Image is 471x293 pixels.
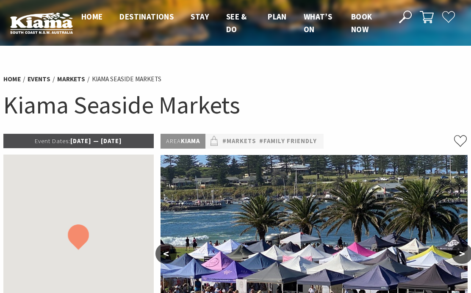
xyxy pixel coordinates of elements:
span: Destinations [119,11,174,22]
span: What’s On [304,11,332,34]
span: Book now [351,11,372,34]
a: #Markets [222,136,256,146]
li: Kiama Seaside Markets [92,74,161,85]
span: Plan [268,11,287,22]
a: Markets [57,75,85,83]
span: Area [166,137,181,145]
p: [DATE] — [DATE] [3,134,154,148]
img: Kiama Logo [10,12,73,34]
a: Home [3,75,21,83]
p: Kiama [161,134,205,149]
a: Events [28,75,50,83]
button: < [155,243,177,264]
nav: Main Menu [73,10,389,36]
span: Home [81,11,103,22]
a: #Family Friendly [259,136,317,146]
span: See & Do [226,11,247,34]
span: Stay [191,11,209,22]
h1: Kiama Seaside Markets [3,89,468,121]
span: Event Dates: [35,137,70,145]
